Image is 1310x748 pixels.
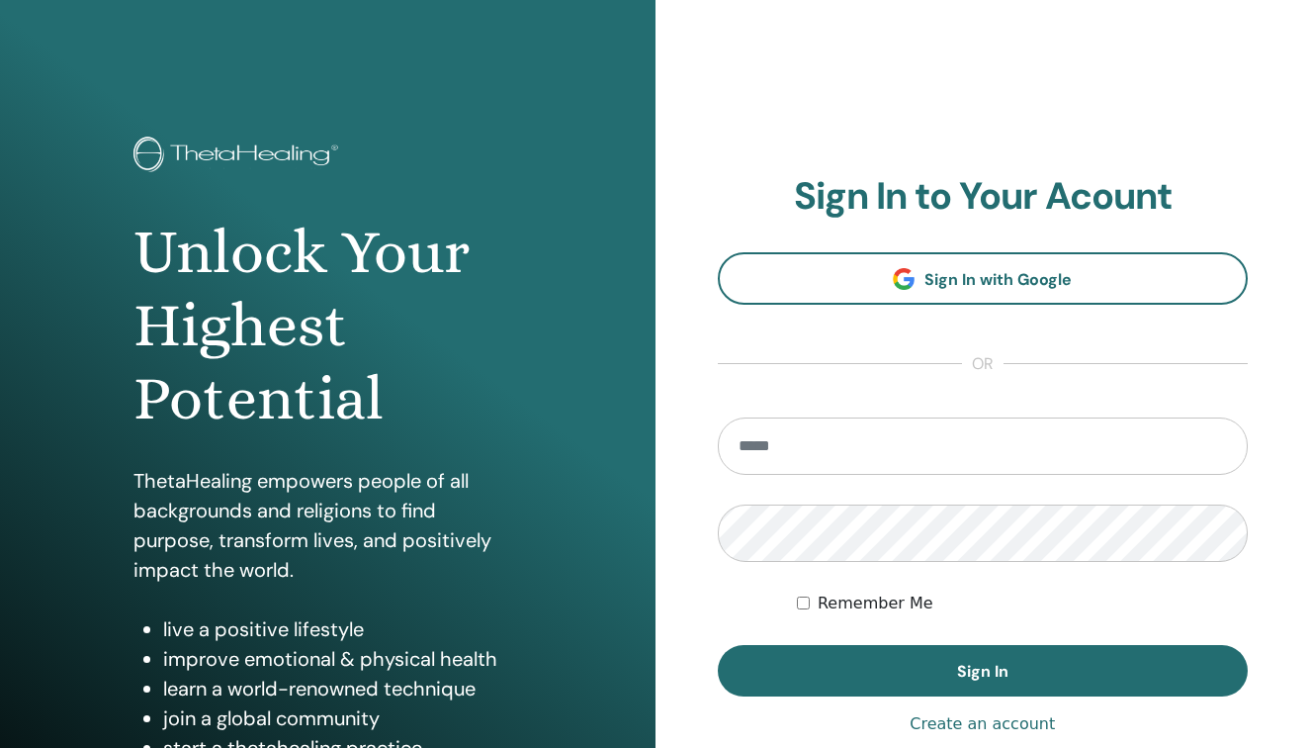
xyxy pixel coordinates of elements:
div: Keep me authenticated indefinitely or until I manually logout [797,592,1248,615]
h1: Unlock Your Highest Potential [133,216,521,436]
li: live a positive lifestyle [163,614,521,644]
a: Create an account [910,712,1055,736]
li: improve emotional & physical health [163,644,521,674]
a: Sign In with Google [718,252,1249,305]
li: learn a world-renowned technique [163,674,521,703]
h2: Sign In to Your Acount [718,174,1249,220]
li: join a global community [163,703,521,733]
button: Sign In [718,645,1249,697]
span: Sign In with Google [924,269,1072,290]
label: Remember Me [818,592,933,615]
span: Sign In [957,661,1008,682]
span: or [962,352,1004,376]
p: ThetaHealing empowers people of all backgrounds and religions to find purpose, transform lives, a... [133,466,521,585]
